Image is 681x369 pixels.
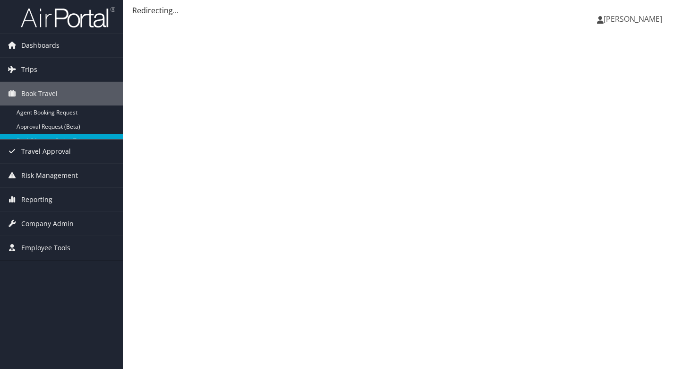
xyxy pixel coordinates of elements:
[21,58,37,81] span: Trips
[21,236,70,260] span: Employee Tools
[21,164,78,187] span: Risk Management
[132,5,672,16] div: Redirecting...
[597,5,672,33] a: [PERSON_NAME]
[21,188,52,211] span: Reporting
[21,140,71,163] span: Travel Approval
[21,212,74,236] span: Company Admin
[21,34,60,57] span: Dashboards
[21,6,115,28] img: airportal-logo.png
[604,14,662,24] span: [PERSON_NAME]
[21,82,58,105] span: Book Travel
